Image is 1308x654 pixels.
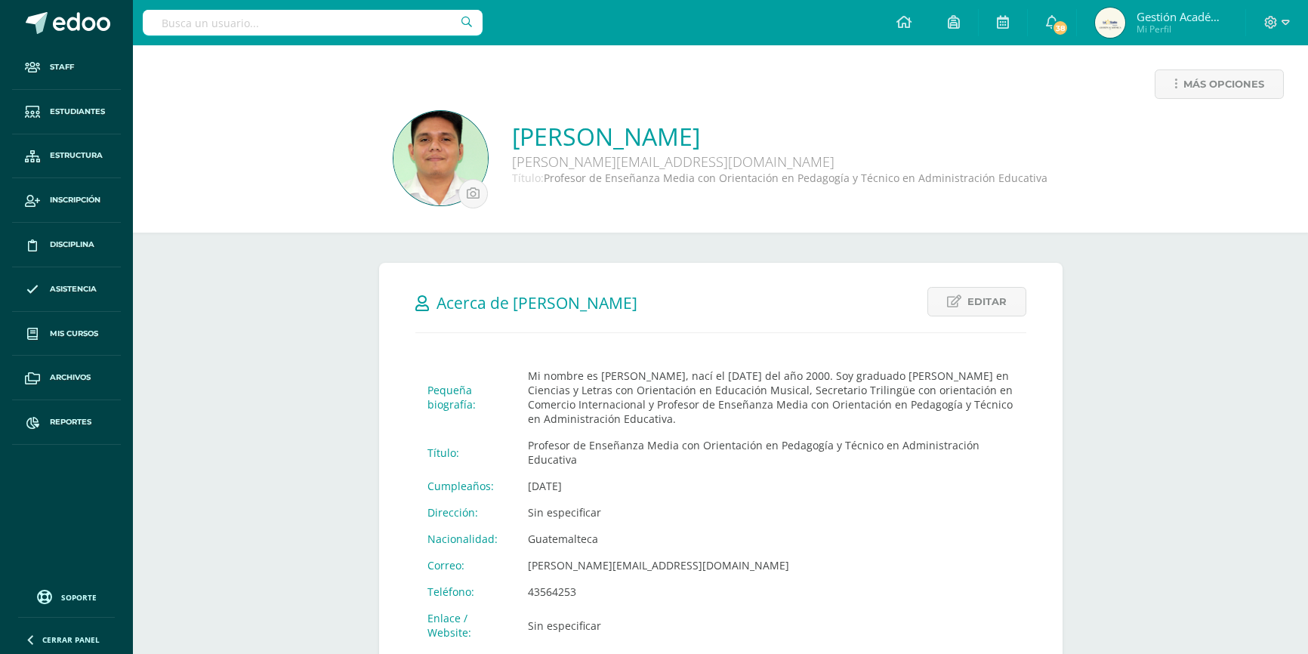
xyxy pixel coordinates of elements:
[50,61,74,73] span: Staff
[415,499,517,526] td: Dirección:
[516,552,1026,578] td: [PERSON_NAME][EMAIL_ADDRESS][DOMAIN_NAME]
[1183,70,1264,98] span: Más opciones
[415,578,517,605] td: Teléfono:
[1137,23,1227,35] span: Mi Perfil
[393,111,488,205] img: 5a9e5e22473f25d8b1e4098925d904cd.png
[516,473,1026,499] td: [DATE]
[12,400,121,445] a: Reportes
[1155,69,1284,99] a: Más opciones
[12,356,121,400] a: Archivos
[12,90,121,134] a: Estudiantes
[437,292,637,313] span: Acerca de [PERSON_NAME]
[50,150,103,162] span: Estructura
[967,288,1007,316] span: Editar
[12,134,121,179] a: Estructura
[516,526,1026,552] td: Guatemalteca
[516,362,1026,432] td: Mi nombre es [PERSON_NAME], nací el [DATE] del año 2000. Soy graduado [PERSON_NAME] en Ciencias y...
[415,362,517,432] td: Pequeña biografía:
[516,578,1026,605] td: 43564253
[415,473,517,499] td: Cumpleaños:
[512,153,965,171] div: [PERSON_NAME][EMAIL_ADDRESS][DOMAIN_NAME]
[50,328,98,340] span: Mis cursos
[516,605,1026,646] td: Sin especificar
[42,634,100,645] span: Cerrar panel
[415,526,517,552] td: Nacionalidad:
[1137,9,1227,24] span: Gestión Académica
[143,10,483,35] input: Busca un usuario...
[12,223,121,267] a: Disciplina
[18,586,115,606] a: Soporte
[512,171,544,185] span: Título:
[50,416,91,428] span: Reportes
[927,287,1026,316] a: Editar
[1052,20,1069,36] span: 38
[415,432,517,473] td: Título:
[512,120,1047,153] a: [PERSON_NAME]
[50,106,105,118] span: Estudiantes
[415,605,517,646] td: Enlace / Website:
[50,372,91,384] span: Archivos
[50,283,97,295] span: Asistencia
[544,171,1047,185] span: Profesor de Enseñanza Media con Orientación en Pedagogía y Técnico en Administración Educativa
[12,178,121,223] a: Inscripción
[415,552,517,578] td: Correo:
[12,45,121,90] a: Staff
[61,592,97,603] span: Soporte
[516,432,1026,473] td: Profesor de Enseñanza Media con Orientación en Pedagogía y Técnico en Administración Educativa
[516,499,1026,526] td: Sin especificar
[12,312,121,356] a: Mis cursos
[12,267,121,312] a: Asistencia
[50,194,100,206] span: Inscripción
[1095,8,1125,38] img: ff93632bf489dcbc5131d32d8a4af367.png
[50,239,94,251] span: Disciplina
